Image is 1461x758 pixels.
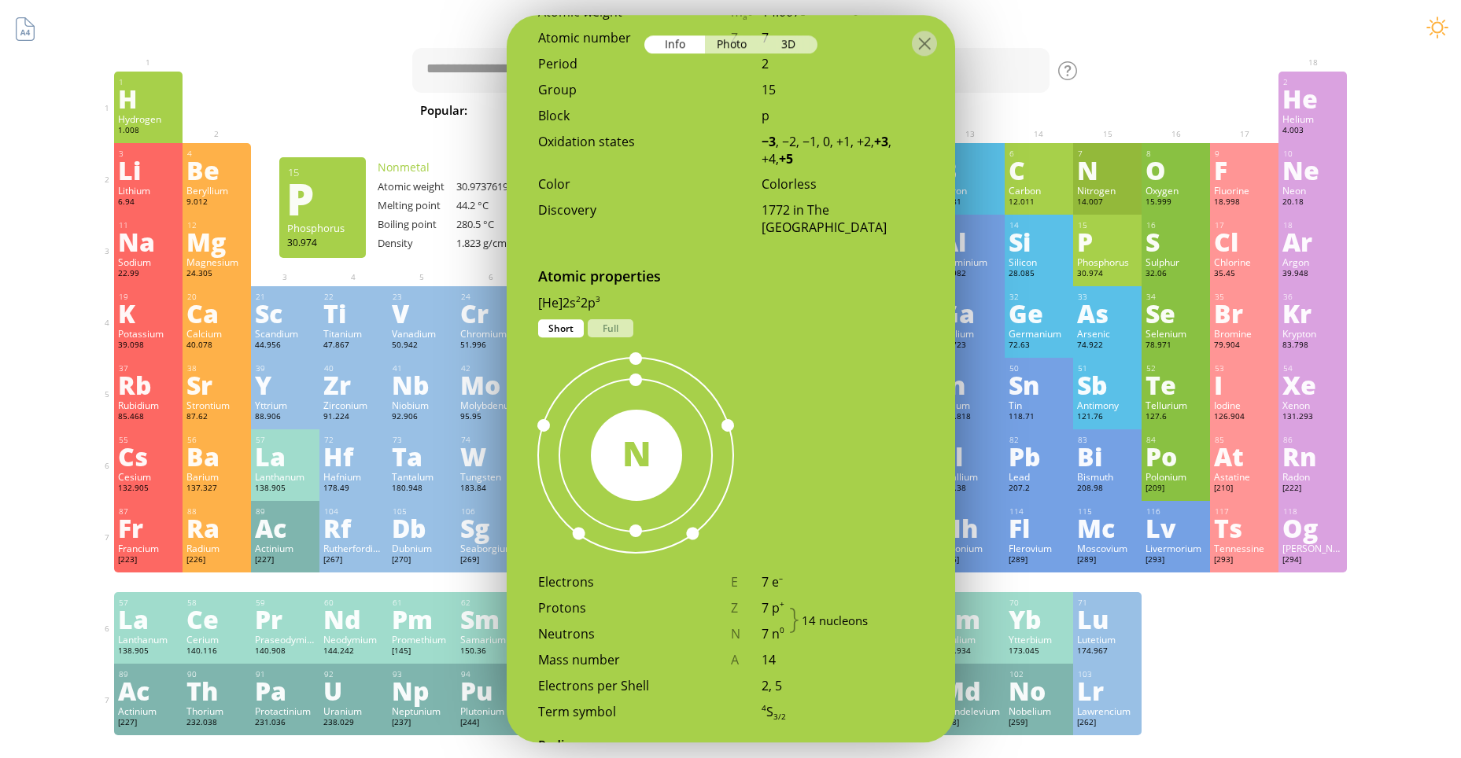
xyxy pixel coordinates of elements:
[1282,112,1343,125] div: Helium
[1146,542,1206,554] div: Livermorium
[460,483,521,495] div: 183.84
[941,220,1001,230] div: 13
[538,107,731,124] div: Block
[538,201,731,219] div: Discovery
[538,133,731,150] div: Oxidation states
[118,327,179,340] div: Potassium
[538,175,731,193] div: Color
[255,554,315,567] div: [227]
[1078,435,1138,445] div: 83
[1282,125,1343,138] div: 4.003
[940,542,1001,554] div: Nihonium
[1214,443,1275,469] div: At
[1282,327,1343,340] div: Krypton
[1146,327,1206,340] div: Selenium
[940,483,1001,495] div: 204.38
[1078,292,1138,302] div: 33
[1077,157,1138,182] div: N
[186,554,247,567] div: [226]
[1146,157,1206,182] div: O
[118,554,179,567] div: [223]
[186,340,247,352] div: 40.078
[456,236,535,250] div: 1.823 g/cm
[256,363,315,373] div: 39
[255,542,315,554] div: Actinium
[186,184,247,197] div: Beryllium
[538,319,584,337] div: Short
[1282,256,1343,268] div: Argon
[704,35,761,53] div: Photo
[378,217,456,231] div: Boiling point
[1009,470,1069,483] div: Lead
[1282,86,1343,111] div: He
[186,229,247,254] div: Mg
[119,435,179,445] div: 55
[119,220,179,230] div: 11
[1214,483,1275,495] div: [210]
[1009,268,1069,281] div: 28.085
[460,554,521,567] div: [269]
[779,150,793,167] b: +5
[118,470,179,483] div: Cesium
[1077,197,1138,209] div: 14.007
[393,292,452,302] div: 23
[591,428,682,477] div: N
[255,327,315,340] div: Scandium
[1077,542,1138,554] div: Moscovium
[507,267,955,294] div: Atomic properties
[323,399,384,411] div: Zirconium
[392,515,452,540] div: Db
[323,300,384,326] div: Ti
[186,372,247,397] div: Sr
[1146,292,1206,302] div: 34
[1215,506,1275,517] div: 117
[186,470,247,483] div: Barium
[940,197,1001,209] div: 10.81
[1283,220,1343,230] div: 18
[1077,268,1138,281] div: 30.974
[1214,268,1275,281] div: 35.45
[1146,149,1206,159] div: 8
[186,327,247,340] div: Calcium
[940,340,1001,352] div: 69.723
[323,542,384,554] div: Rutherfordium
[940,470,1001,483] div: Thallium
[1009,372,1069,397] div: Sn
[1282,542,1343,554] div: [PERSON_NAME]
[1283,506,1343,517] div: 118
[119,77,179,87] div: 1
[1078,149,1138,159] div: 7
[1009,184,1069,197] div: Carbon
[323,515,384,540] div: Rf
[762,175,924,193] div: Colorless
[1283,363,1343,373] div: 54
[1146,399,1206,411] div: Tellurium
[461,435,521,445] div: 74
[392,443,452,469] div: Ta
[941,149,1001,159] div: 5
[324,435,384,445] div: 72
[393,506,452,517] div: 105
[392,554,452,567] div: [270]
[1077,483,1138,495] div: 208.98
[392,542,452,554] div: Dubnium
[1009,197,1069,209] div: 12.011
[461,506,521,517] div: 106
[905,101,973,120] span: Methane
[456,179,535,193] div: 30.973761998
[187,363,247,373] div: 38
[1009,292,1069,302] div: 32
[393,363,452,373] div: 41
[1282,340,1343,352] div: 83.798
[1215,363,1275,373] div: 53
[1215,149,1275,159] div: 9
[118,411,179,424] div: 85.468
[1009,542,1069,554] div: Flerovium
[1215,220,1275,230] div: 17
[1146,300,1206,326] div: Se
[940,554,1001,567] div: [286]
[118,483,179,495] div: 132.905
[255,470,315,483] div: Lanthanum
[186,300,247,326] div: Ca
[1283,435,1343,445] div: 86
